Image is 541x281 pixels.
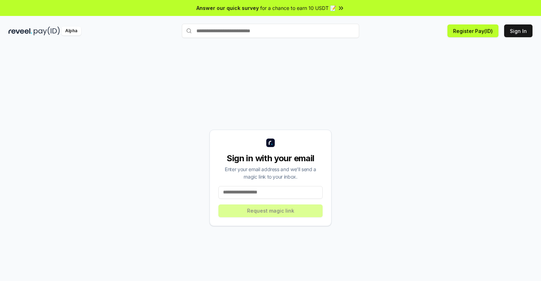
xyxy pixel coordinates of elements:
img: pay_id [34,27,60,35]
img: logo_small [266,139,275,147]
div: Enter your email address and we’ll send a magic link to your inbox. [218,165,323,180]
button: Sign In [504,24,532,37]
div: Alpha [61,27,81,35]
span: for a chance to earn 10 USDT 📝 [260,4,336,12]
button: Register Pay(ID) [447,24,498,37]
div: Sign in with your email [218,153,323,164]
img: reveel_dark [9,27,32,35]
span: Answer our quick survey [196,4,259,12]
